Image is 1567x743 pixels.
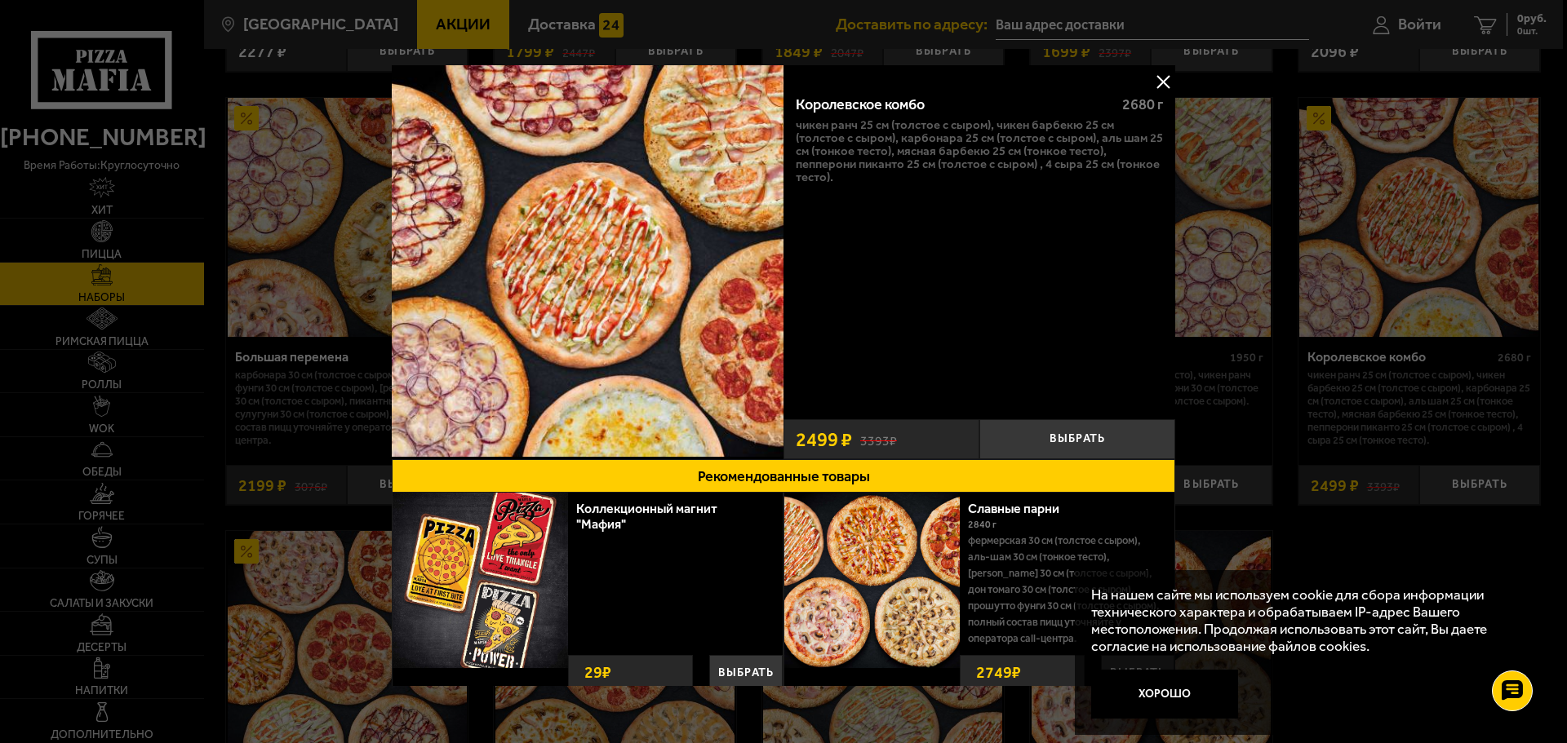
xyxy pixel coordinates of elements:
[968,533,1162,647] p: Фермерская 30 см (толстое с сыром), Аль-Шам 30 см (тонкое тесто), [PERSON_NAME] 30 см (толстое с ...
[979,419,1175,459] button: Выбрать
[392,65,783,457] img: Королевское комбо
[1122,95,1163,113] span: 2680 г
[580,656,615,688] strong: 29 ₽
[972,656,1025,688] strong: 2749 ₽
[1091,670,1238,719] button: Хорошо
[796,96,1108,114] div: Королевское комбо
[392,65,783,459] a: Королевское комбо
[709,655,783,689] button: Выбрать
[392,459,1175,493] button: Рекомендованные товары
[1091,586,1519,654] p: На нашем сайте мы используем cookie для сбора информации технического характера и обрабатываем IP...
[968,501,1076,516] a: Славные парни
[796,118,1163,184] p: Чикен Ранч 25 см (толстое с сыром), Чикен Барбекю 25 см (толстое с сыром), Карбонара 25 см (толст...
[796,430,852,449] span: 2499 ₽
[968,519,997,530] span: 2840 г
[576,501,717,532] a: Коллекционный магнит "Мафия"
[860,431,897,448] s: 3393 ₽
